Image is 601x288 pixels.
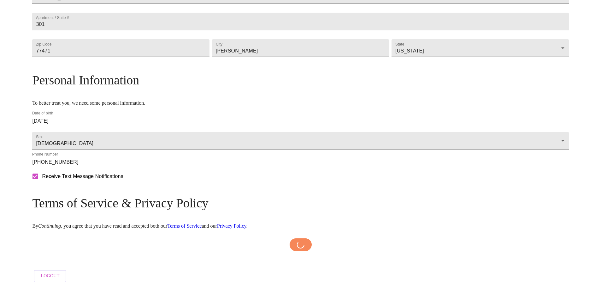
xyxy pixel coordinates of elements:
p: By , you agree that you have read and accepted both our and our . [32,223,569,229]
em: Continuing [38,223,61,229]
a: Privacy Policy [217,223,246,229]
button: Logout [34,270,66,282]
a: Terms of Service [167,223,202,229]
label: Phone Number [32,153,58,156]
span: Receive Text Message Notifications [42,173,123,180]
span: Logout [41,272,59,280]
label: Date of birth [32,112,53,115]
h3: Terms of Service & Privacy Policy [32,196,569,211]
h3: Personal Information [32,73,569,88]
div: [US_STATE] [392,39,569,57]
p: To better treat you, we need some personal information. [32,100,569,106]
div: [DEMOGRAPHIC_DATA] [32,132,569,150]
